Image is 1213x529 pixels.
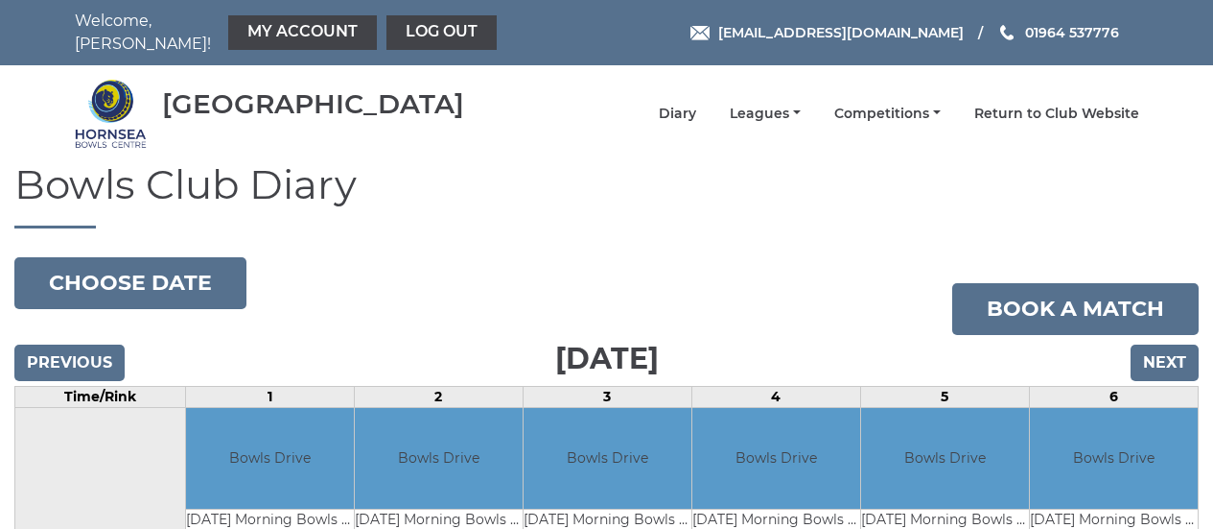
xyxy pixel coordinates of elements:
[1029,387,1198,408] td: 6
[14,257,246,309] button: Choose date
[524,408,691,509] td: Bowls Drive
[974,105,1139,123] a: Return to Club Website
[952,283,1199,335] a: Book a match
[659,105,696,123] a: Diary
[860,387,1029,408] td: 5
[690,22,964,43] a: Email [EMAIL_ADDRESS][DOMAIN_NAME]
[1025,24,1119,41] span: 01964 537776
[523,387,691,408] td: 3
[386,15,497,50] a: Log out
[1030,408,1198,509] td: Bowls Drive
[997,22,1119,43] a: Phone us 01964 537776
[355,408,523,509] td: Bowls Drive
[185,387,354,408] td: 1
[834,105,941,123] a: Competitions
[14,345,125,381] input: Previous
[1131,345,1199,381] input: Next
[730,105,801,123] a: Leagues
[861,408,1029,509] td: Bowls Drive
[14,162,1199,228] h1: Bowls Club Diary
[75,78,147,150] img: Hornsea Bowls Centre
[691,387,860,408] td: 4
[75,10,502,56] nav: Welcome, [PERSON_NAME]!
[228,15,377,50] a: My Account
[690,26,710,40] img: Email
[718,24,964,41] span: [EMAIL_ADDRESS][DOMAIN_NAME]
[162,89,464,119] div: [GEOGRAPHIC_DATA]
[692,408,860,509] td: Bowls Drive
[186,408,354,509] td: Bowls Drive
[15,387,186,408] td: Time/Rink
[1000,25,1014,40] img: Phone us
[354,387,523,408] td: 2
